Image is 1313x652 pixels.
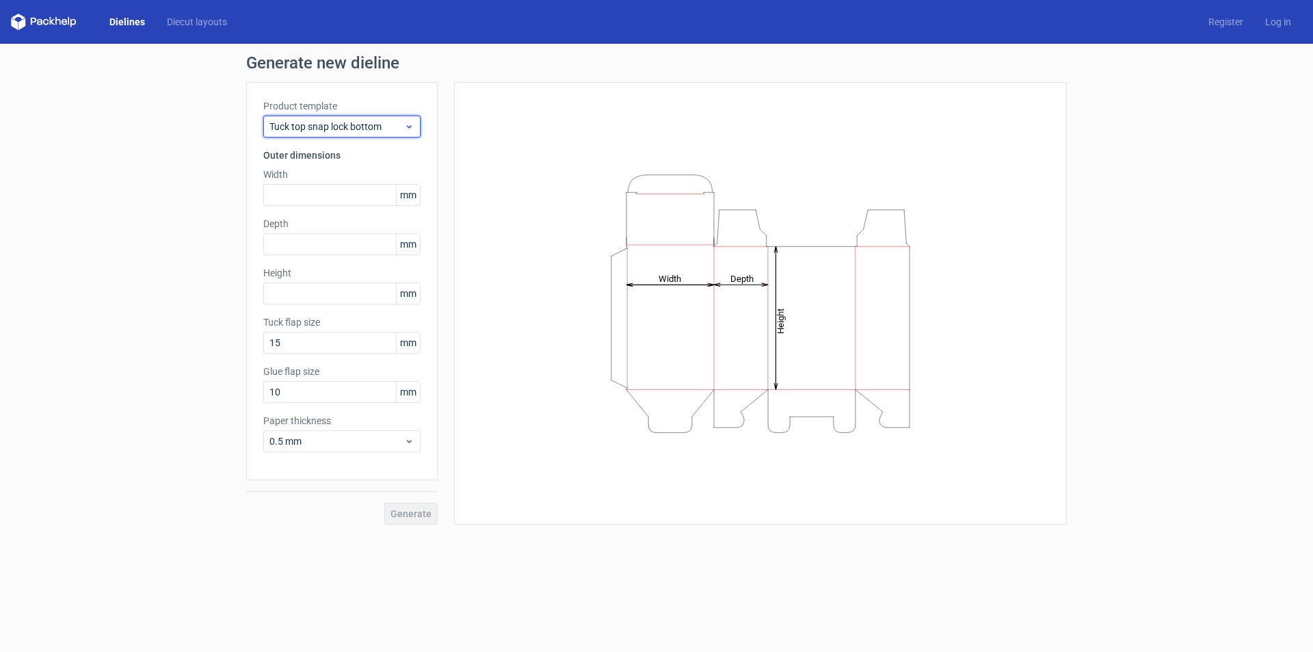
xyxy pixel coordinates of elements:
[263,148,421,162] h3: Outer dimensions
[263,99,421,113] label: Product template
[1197,15,1254,29] a: Register
[98,15,156,29] a: Dielines
[269,434,404,448] span: 0.5 mm
[263,266,421,280] label: Height
[396,382,420,402] span: mm
[263,217,421,231] label: Depth
[263,414,421,428] label: Paper thickness
[396,185,420,205] span: mm
[730,273,754,283] tspan: Depth
[396,283,420,304] span: mm
[246,55,1067,71] h1: Generate new dieline
[156,15,238,29] a: Diecut layouts
[263,168,421,181] label: Width
[775,308,786,333] tspan: Height
[1254,15,1302,29] a: Log in
[269,120,404,133] span: Tuck top snap lock bottom
[396,234,420,255] span: mm
[659,273,681,283] tspan: Width
[263,315,421,329] label: Tuck flap size
[396,332,420,353] span: mm
[263,365,421,378] label: Glue flap size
